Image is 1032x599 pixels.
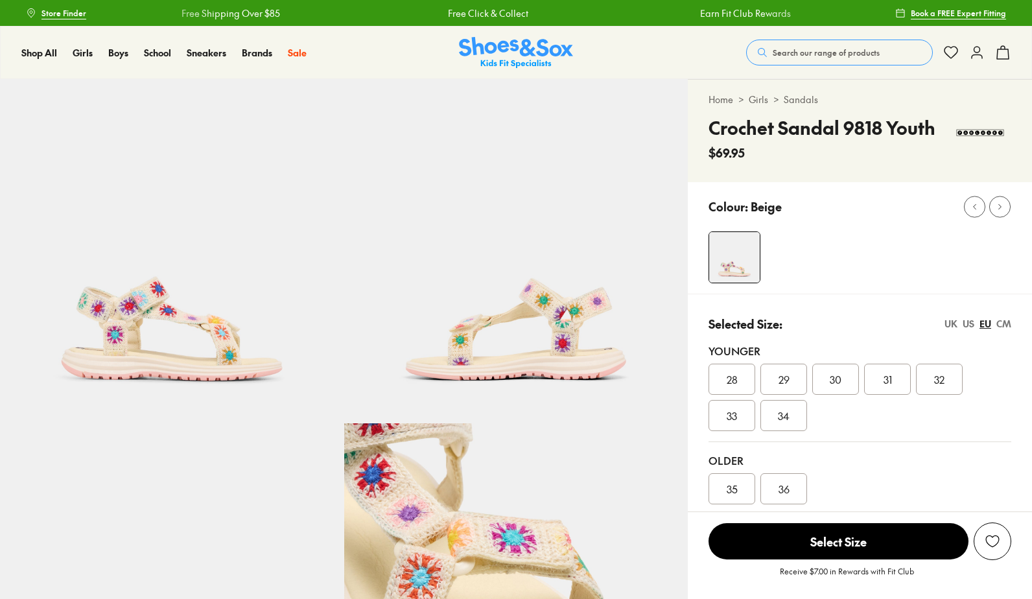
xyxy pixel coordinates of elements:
[459,37,573,69] a: Shoes & Sox
[709,198,748,215] p: Colour:
[709,523,968,560] button: Select Size
[242,46,272,60] a: Brands
[187,46,226,60] a: Sneakers
[944,317,957,331] div: UK
[996,317,1011,331] div: CM
[709,144,745,161] span: $69.95
[780,565,914,589] p: Receive $7.00 in Rewards with Fit Club
[830,371,841,387] span: 30
[709,343,1011,358] div: Younger
[21,46,57,59] span: Shop All
[727,371,738,387] span: 28
[144,46,171,59] span: School
[288,46,307,59] span: Sale
[73,46,93,60] a: Girls
[288,46,307,60] a: Sale
[884,371,892,387] span: 31
[895,1,1006,25] a: Book a FREE Expert Fitting
[709,315,782,333] p: Selected Size:
[187,46,226,59] span: Sneakers
[751,198,782,215] p: Beige
[73,46,93,59] span: Girls
[709,114,935,141] h4: Crochet Sandal 9818 Youth
[709,452,1011,468] div: Older
[784,93,818,106] a: Sandals
[778,408,790,423] span: 34
[709,93,1011,106] div: > >
[144,46,171,60] a: School
[344,79,688,423] img: 5-546991_1
[911,7,1006,19] span: Book a FREE Expert Fitting
[727,408,737,423] span: 33
[41,7,86,19] span: Store Finder
[108,46,128,60] a: Boys
[963,317,974,331] div: US
[108,46,128,59] span: Boys
[21,46,57,60] a: Shop All
[934,371,944,387] span: 32
[974,523,1011,560] button: Add to Wishlist
[749,93,768,106] a: Girls
[779,371,790,387] span: 29
[447,6,528,20] a: Free Click & Collect
[181,6,279,20] a: Free Shipping Over $85
[746,40,933,65] button: Search our range of products
[709,232,760,283] img: 4-546990_1
[949,114,1011,153] img: Vendor logo
[459,37,573,69] img: SNS_Logo_Responsive.svg
[779,481,790,497] span: 36
[773,47,880,58] span: Search our range of products
[709,523,968,559] span: Select Size
[700,6,791,20] a: Earn Fit Club Rewards
[26,1,86,25] a: Store Finder
[709,93,733,106] a: Home
[727,481,738,497] span: 35
[979,317,991,331] div: EU
[242,46,272,59] span: Brands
